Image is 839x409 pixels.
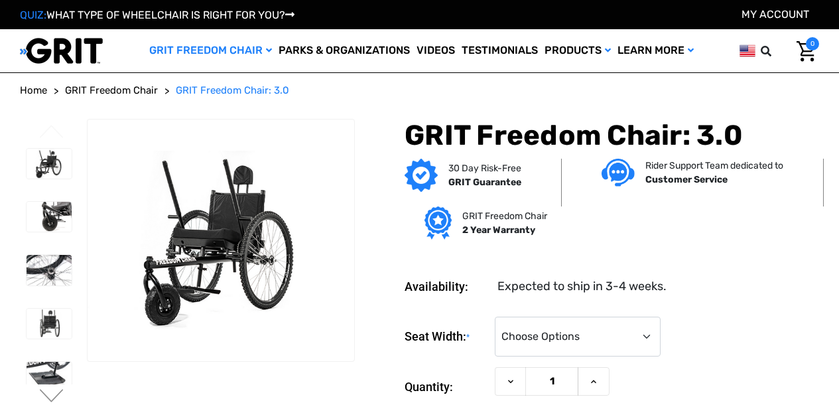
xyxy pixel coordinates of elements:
[405,278,488,295] dt: Availability:
[740,42,755,59] img: us.png
[602,159,635,186] img: Customer service
[645,159,783,173] p: Rider Support Team dedicated to
[806,37,819,50] span: 0
[146,29,275,72] a: GRIT Freedom Chair
[27,202,72,232] img: GRIT Freedom Chair: 3.0
[614,29,697,72] a: Learn More
[65,83,158,98] a: GRIT Freedom Chair
[88,151,354,329] img: GRIT Freedom Chair: 3.0
[20,84,47,96] span: Home
[20,9,46,21] span: QUIZ:
[413,29,458,72] a: Videos
[742,8,809,21] a: Account
[20,83,819,98] nav: Breadcrumb
[462,224,535,236] strong: 2 Year Warranty
[405,159,438,192] img: GRIT Guarantee
[797,41,816,62] img: Cart
[462,209,547,223] p: GRIT Freedom Chair
[20,9,294,21] a: QUIZ:WHAT TYPE OF WHEELCHAIR IS RIGHT FOR YOU?
[405,367,488,407] label: Quantity:
[497,278,667,295] dd: Expected to ship in 3-4 weeks.
[405,119,819,152] h1: GRIT Freedom Chair: 3.0
[38,125,66,141] button: Go to slide 3 of 3
[448,161,521,175] p: 30 Day Risk-Free
[27,309,72,339] img: GRIT Freedom Chair: 3.0
[176,83,289,98] a: GRIT Freedom Chair: 3.0
[27,362,72,392] img: GRIT Freedom Chair: 3.0
[787,37,819,65] a: Cart with 0 items
[65,84,158,96] span: GRIT Freedom Chair
[767,37,787,65] input: Search
[275,29,413,72] a: Parks & Organizations
[405,317,488,357] label: Seat Width:
[20,83,47,98] a: Home
[458,29,541,72] a: Testimonials
[20,37,103,64] img: GRIT All-Terrain Wheelchair and Mobility Equipment
[645,174,728,185] strong: Customer Service
[424,206,452,240] img: Grit freedom
[38,389,66,405] button: Go to slide 2 of 3
[27,149,72,179] img: GRIT Freedom Chair: 3.0
[27,255,72,285] img: GRIT Freedom Chair: 3.0
[448,177,521,188] strong: GRIT Guarantee
[541,29,614,72] a: Products
[176,84,289,96] span: GRIT Freedom Chair: 3.0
